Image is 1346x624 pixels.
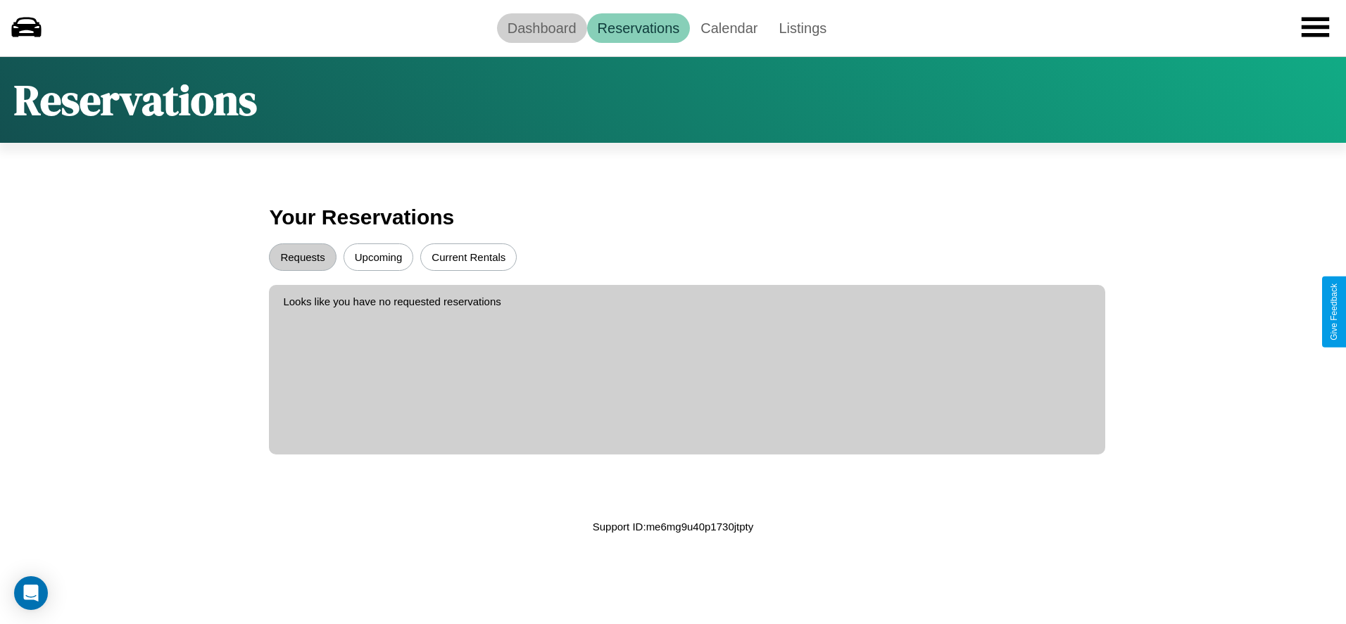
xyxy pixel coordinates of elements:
[344,243,414,271] button: Upcoming
[283,292,1090,311] p: Looks like you have no requested reservations
[269,198,1076,236] h3: Your Reservations
[768,13,837,43] a: Listings
[14,71,257,129] h1: Reservations
[593,517,753,536] p: Support ID: me6mg9u40p1730jtpty
[1329,284,1339,340] div: Give Feedback
[420,243,517,271] button: Current Rentals
[587,13,691,43] a: Reservations
[690,13,768,43] a: Calendar
[269,243,336,271] button: Requests
[14,576,48,610] div: Open Intercom Messenger
[497,13,587,43] a: Dashboard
